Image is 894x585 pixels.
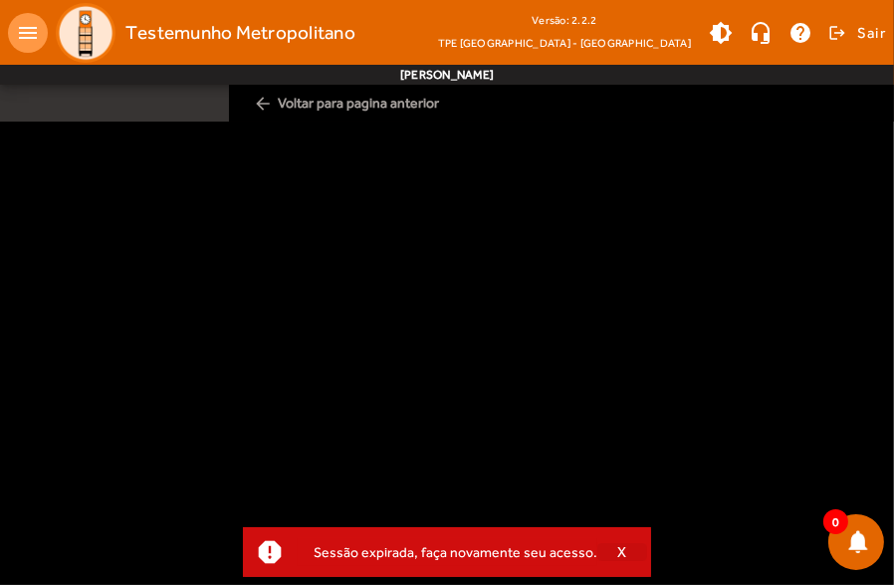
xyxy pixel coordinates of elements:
span: Voltar para pagina anterior [245,85,878,122]
mat-icon: report [256,537,286,567]
button: X [597,543,647,561]
span: X [617,543,627,561]
a: Testemunho Metropolitano [48,3,355,63]
div: Versão: 2.2.2 [438,8,691,33]
mat-icon: menu [8,13,48,53]
span: Sair [857,17,886,49]
button: Sair [825,18,886,48]
span: 0 [823,509,848,534]
mat-icon: arrow_back [253,94,273,114]
span: Testemunho Metropolitano [125,17,355,49]
div: Sessão expirada, faça novamente seu acesso. [298,538,597,566]
span: TPE [GEOGRAPHIC_DATA] - [GEOGRAPHIC_DATA] [438,33,691,53]
img: Logo TPE [56,3,115,63]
